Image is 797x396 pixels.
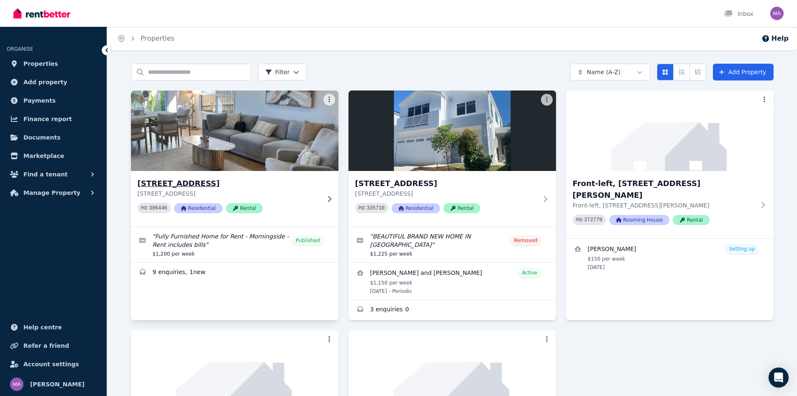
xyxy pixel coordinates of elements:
[23,132,61,142] span: Documents
[23,114,72,124] span: Finance report
[126,88,343,173] img: 17 Abinger St, Morningside
[657,64,706,80] div: View options
[23,151,64,161] span: Marketplace
[23,322,62,332] span: Help centre
[584,217,602,223] code: 372779
[23,188,80,198] span: Manage Property
[770,7,784,20] img: Marwa Alsaloom
[673,215,710,225] span: Rental
[265,68,290,76] span: Filter
[226,203,263,213] span: Rental
[131,91,338,227] a: 17 Abinger St, Morningside[STREET_ADDRESS][STREET_ADDRESS]PID 396446ResidentialRental
[7,55,100,72] a: Properties
[141,206,148,210] small: PID
[566,239,774,276] a: View details for Jonathan Ciccoli
[7,184,100,201] button: Manage Property
[769,368,789,388] div: Open Intercom Messenger
[587,68,621,76] span: Name (A-Z)
[7,356,100,373] a: Account settings
[359,206,365,210] small: PID
[7,92,100,109] a: Payments
[761,34,789,44] button: Help
[541,334,553,345] button: More options
[174,203,223,213] span: Residential
[23,359,79,369] span: Account settings
[7,337,100,354] a: Refer a friend
[570,64,650,80] button: Name (A-Z)
[7,111,100,127] a: Finance report
[713,64,774,80] a: Add Property
[23,341,69,351] span: Refer a friend
[355,189,538,198] p: [STREET_ADDRESS]
[349,91,556,227] a: 50 Shetland Street, Morningside[STREET_ADDRESS][STREET_ADDRESS]PID 335710ResidentialRental
[759,94,770,106] button: More options
[566,91,774,238] a: Front-left, 142 Duffield RdFront-left, [STREET_ADDRESS][PERSON_NAME]Front-left, [STREET_ADDRESS][...
[7,148,100,164] a: Marketplace
[131,227,338,262] a: Edit listing: Fully Furnished Home for Rent - Morningside - Rent includes bills
[323,94,335,106] button: More options
[609,215,669,225] span: Rooming House
[23,96,56,106] span: Payments
[7,46,33,52] span: ORGANISE
[349,300,556,320] a: Enquiries for 50 Shetland Street, Morningside
[657,64,674,80] button: Card view
[258,64,307,80] button: Filter
[541,94,553,106] button: More options
[573,201,755,210] p: Front-left, [STREET_ADDRESS][PERSON_NAME]
[566,91,774,171] img: Front-left, 142 Duffield Rd
[349,91,556,171] img: 50 Shetland Street, Morningside
[392,203,440,213] span: Residential
[689,64,706,80] button: Expanded list view
[724,10,753,18] div: Inbox
[7,129,100,146] a: Documents
[149,205,167,211] code: 396446
[10,378,23,391] img: Marwa Alsaloom
[7,166,100,183] button: Find a tenant
[323,334,335,345] button: More options
[23,169,68,179] span: Find a tenant
[131,263,338,283] a: Enquiries for 17 Abinger St, Morningside
[673,64,690,80] button: Compact list view
[138,189,320,198] p: [STREET_ADDRESS]
[138,178,320,189] h3: [STREET_ADDRESS]
[30,379,85,389] span: [PERSON_NAME]
[355,178,538,189] h3: [STREET_ADDRESS]
[349,263,556,300] a: View details for Reuben Puckey and Will Smith
[443,203,480,213] span: Rental
[7,74,100,91] a: Add property
[107,27,185,50] nav: Breadcrumb
[13,7,70,20] img: RentBetter
[366,205,384,211] code: 335710
[576,217,583,222] small: PID
[23,59,58,69] span: Properties
[23,77,67,87] span: Add property
[141,34,174,42] a: Properties
[349,227,556,262] a: Edit listing: BEAUTIFUL BRAND NEW HOME IN MORNINGSIDE
[573,178,755,201] h3: Front-left, [STREET_ADDRESS][PERSON_NAME]
[7,319,100,336] a: Help centre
